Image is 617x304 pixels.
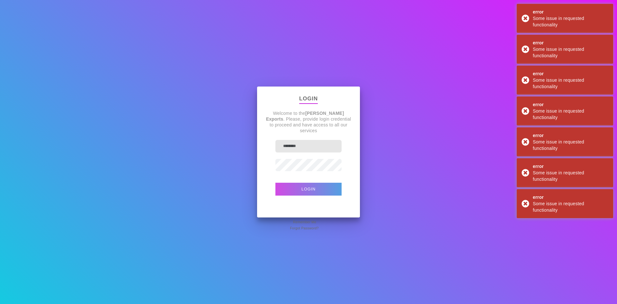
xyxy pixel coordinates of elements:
[275,183,342,196] button: Login
[533,108,608,121] div: Some issue in requested functionality
[533,139,608,152] div: Some issue in requested functionality
[533,9,608,15] div: error
[533,200,608,213] div: Some issue in requested functionality
[533,77,608,90] div: Some issue in requested functionality
[533,101,608,108] div: error
[533,40,608,46] div: error
[533,194,608,200] div: error
[533,170,608,182] div: Some issue in requested functionality
[290,225,318,231] span: Forgot Password?
[533,46,608,59] div: Some issue in requested functionality
[265,110,352,134] p: Welcome to the . Please, provide login credential to proceed and have access to all our services
[293,219,316,225] span: Remember Me
[533,132,608,139] div: error
[299,94,318,104] p: Login
[533,70,608,77] div: error
[533,163,608,170] div: error
[533,15,608,28] div: Some issue in requested functionality
[266,111,344,122] strong: [PERSON_NAME] Exports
